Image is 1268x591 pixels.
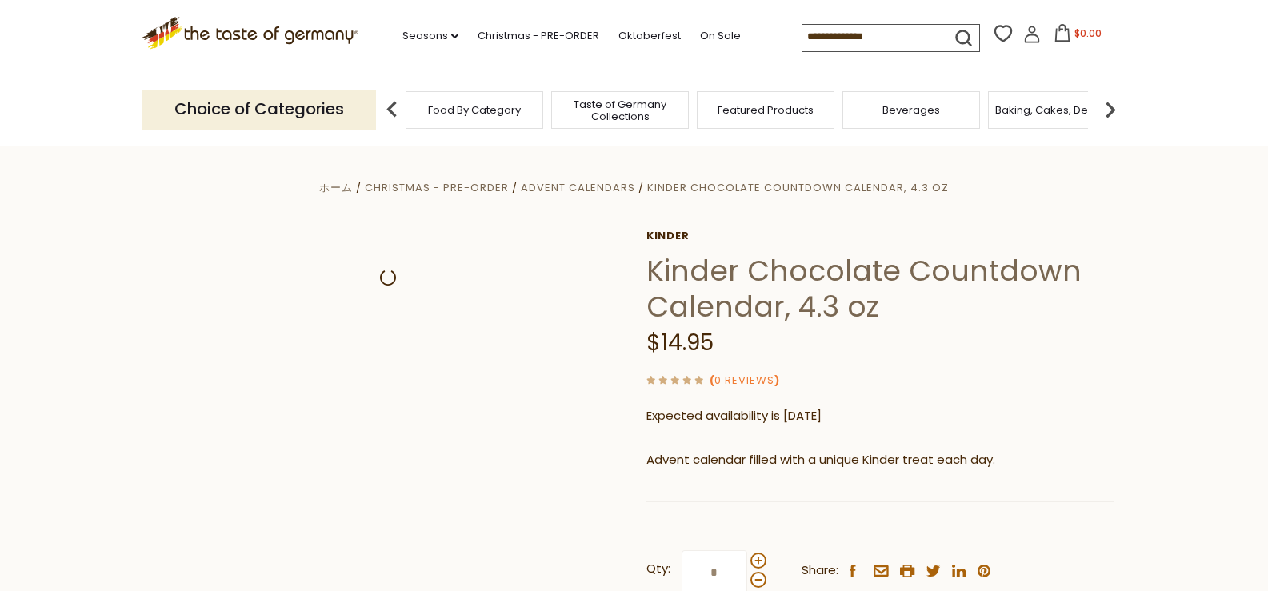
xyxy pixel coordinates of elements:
[556,98,684,122] a: Taste of Germany Collections
[718,104,814,116] a: Featured Products
[521,180,635,195] a: Advent Calendars
[428,104,521,116] a: Food By Category
[365,180,509,195] a: Christmas - PRE-ORDER
[618,27,681,45] a: Oktoberfest
[646,450,1114,470] p: Advent calendar filled with a unique Kinder treat each day.
[710,373,779,388] span: ( )
[1074,26,1102,40] span: $0.00
[700,27,741,45] a: On Sale
[319,180,353,195] a: ホーム
[646,559,670,579] strong: Qty:
[646,406,1114,426] p: Expected availability is [DATE]
[802,561,838,581] span: Share:
[478,27,599,45] a: Christmas - PRE-ORDER
[1044,24,1112,48] button: $0.00
[646,327,714,358] span: $14.95
[142,90,376,129] p: Choice of Categories
[646,230,1114,242] a: Kinder
[995,104,1119,116] a: Baking, Cakes, Desserts
[882,104,940,116] a: Beverages
[714,373,774,389] a: 0 Reviews
[646,253,1114,325] h1: Kinder Chocolate Countdown Calendar, 4.3 oz
[376,94,408,126] img: previous arrow
[647,180,949,195] a: Kinder Chocolate Countdown Calendar, 4.3 oz
[1094,94,1126,126] img: next arrow
[402,27,458,45] a: Seasons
